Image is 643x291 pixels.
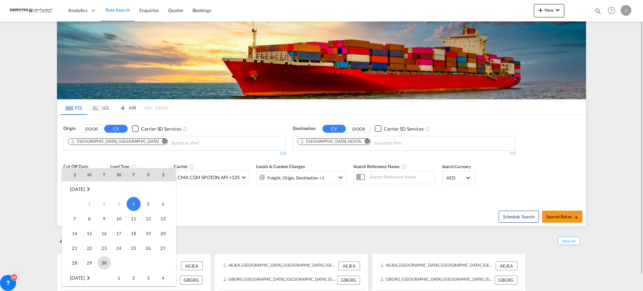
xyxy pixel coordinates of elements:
td: Wednesday September 3 2025 [112,197,126,211]
tr: Week 2 [62,211,176,226]
td: Tuesday September 2 2025 [97,197,112,211]
tr: Week 4 [62,241,176,256]
span: 5 [142,197,155,211]
span: 15 [83,227,96,240]
td: Thursday September 18 2025 [126,226,141,241]
td: Sunday September 21 2025 [62,241,82,256]
th: T [126,168,141,181]
td: Thursday September 11 2025 [126,211,141,226]
td: Saturday September 27 2025 [156,241,176,256]
span: [DATE] [70,275,84,281]
span: 25 [127,241,140,255]
span: 26 [142,241,155,255]
span: 16 [97,227,111,240]
span: 27 [156,241,170,255]
span: 4 [156,271,170,285]
td: Wednesday September 10 2025 [112,211,126,226]
td: Saturday October 4 2025 [156,271,176,286]
td: Wednesday September 24 2025 [112,241,126,256]
span: 12 [142,212,155,225]
span: 28 [68,256,81,270]
tr: Week 1 [62,197,176,211]
span: 24 [112,241,126,255]
span: 3 [142,271,155,285]
span: 17 [112,227,126,240]
td: Thursday September 25 2025 [126,241,141,256]
span: 21 [68,241,81,255]
th: S [156,168,176,181]
td: Sunday September 28 2025 [62,256,82,271]
span: 22 [83,241,96,255]
td: Tuesday September 23 2025 [97,241,112,256]
span: 13 [156,212,170,225]
td: Friday October 3 2025 [141,271,156,286]
td: Sunday September 14 2025 [62,226,82,241]
td: Friday September 26 2025 [141,241,156,256]
td: Monday September 15 2025 [82,226,97,241]
td: Thursday September 4 2025 [126,197,141,211]
span: 18 [127,227,140,240]
th: F [141,168,156,181]
span: [DATE] [70,186,84,192]
span: 29 [83,256,96,270]
td: Sunday September 7 2025 [62,211,82,226]
tr: Week 3 [62,226,176,241]
td: Thursday October 2 2025 [126,271,141,286]
span: 10 [112,212,126,225]
th: S [62,168,82,181]
td: Friday September 19 2025 [141,226,156,241]
td: Wednesday September 17 2025 [112,226,126,241]
span: 6 [156,197,170,211]
td: Monday September 1 2025 [82,197,97,211]
span: 20 [156,227,170,240]
td: Friday September 12 2025 [141,211,156,226]
span: 8 [83,212,96,225]
tr: Week undefined [62,182,176,197]
span: 9 [97,212,111,225]
span: 1 [112,271,126,285]
th: T [97,168,112,181]
td: Saturday September 6 2025 [156,197,176,211]
tr: Week 1 [62,271,176,286]
td: October 2025 [62,271,112,286]
td: Monday September 22 2025 [82,241,97,256]
span: 19 [142,227,155,240]
td: Friday September 5 2025 [141,197,156,211]
span: 30 [97,256,111,270]
tr: Week 5 [62,256,176,271]
td: Wednesday October 1 2025 [112,271,126,286]
th: M [82,168,97,181]
td: Monday September 8 2025 [82,211,97,226]
td: Tuesday September 16 2025 [97,226,112,241]
span: 14 [68,227,81,240]
td: Tuesday September 30 2025 [97,256,112,271]
td: September 2025 [62,182,176,197]
md-calendar: Calendar [62,168,176,286]
span: 2 [127,271,140,285]
td: Saturday September 13 2025 [156,211,176,226]
td: Monday September 29 2025 [82,256,97,271]
td: Saturday September 20 2025 [156,226,176,241]
td: Tuesday September 9 2025 [97,211,112,226]
th: W [112,168,126,181]
span: 4 [127,197,141,211]
span: 23 [97,241,111,255]
span: 11 [127,212,140,225]
span: 7 [68,212,81,225]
